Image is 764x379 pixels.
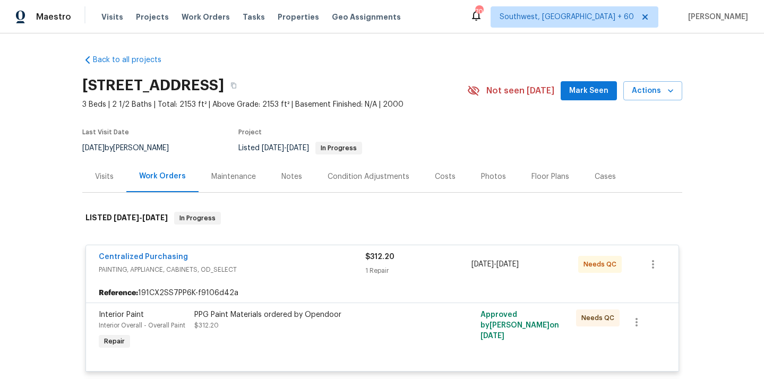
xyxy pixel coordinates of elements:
[82,129,129,135] span: Last Visit Date
[287,144,309,152] span: [DATE]
[99,311,144,318] span: Interior Paint
[224,76,243,95] button: Copy Address
[82,144,105,152] span: [DATE]
[332,12,401,22] span: Geo Assignments
[142,214,168,221] span: [DATE]
[194,322,219,329] span: $312.20
[595,171,616,182] div: Cases
[99,253,188,261] a: Centralized Purchasing
[561,81,617,101] button: Mark Seen
[85,212,168,225] h6: LISTED
[496,261,519,268] span: [DATE]
[238,129,262,135] span: Project
[480,332,504,340] span: [DATE]
[82,99,467,110] span: 3 Beds | 2 1/2 Baths | Total: 2153 ft² | Above Grade: 2153 ft² | Basement Finished: N/A | 2000
[36,12,71,22] span: Maestro
[101,12,123,22] span: Visits
[194,309,427,320] div: PPG Paint Materials ordered by Opendoor
[480,311,559,340] span: Approved by [PERSON_NAME] on
[281,171,302,182] div: Notes
[531,171,569,182] div: Floor Plans
[99,288,138,298] b: Reference:
[581,313,619,323] span: Needs QC
[100,336,129,347] span: Repair
[99,322,185,329] span: Interior Overall - Overall Paint
[86,283,679,303] div: 191CX2SS7PP6K-f9106d42a
[82,55,184,65] a: Back to all projects
[632,84,674,98] span: Actions
[82,80,224,91] h2: [STREET_ADDRESS]
[82,201,682,235] div: LISTED [DATE]-[DATE]In Progress
[82,142,182,154] div: by [PERSON_NAME]
[328,171,409,182] div: Condition Adjustments
[435,171,456,182] div: Costs
[238,144,362,152] span: Listed
[475,6,483,17] div: 700
[583,259,621,270] span: Needs QC
[471,261,494,268] span: [DATE]
[316,145,361,151] span: In Progress
[175,213,220,223] span: In Progress
[136,12,169,22] span: Projects
[262,144,309,152] span: -
[486,85,554,96] span: Not seen [DATE]
[481,171,506,182] div: Photos
[623,81,682,101] button: Actions
[500,12,634,22] span: Southwest, [GEOGRAPHIC_DATA] + 60
[684,12,748,22] span: [PERSON_NAME]
[114,214,168,221] span: -
[569,84,608,98] span: Mark Seen
[182,12,230,22] span: Work Orders
[139,171,186,182] div: Work Orders
[471,259,519,270] span: -
[243,13,265,21] span: Tasks
[365,265,472,276] div: 1 Repair
[262,144,284,152] span: [DATE]
[99,264,365,275] span: PAINTING, APPLIANCE, CABINETS, OD_SELECT
[365,253,394,261] span: $312.20
[95,171,114,182] div: Visits
[278,12,319,22] span: Properties
[114,214,139,221] span: [DATE]
[211,171,256,182] div: Maintenance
